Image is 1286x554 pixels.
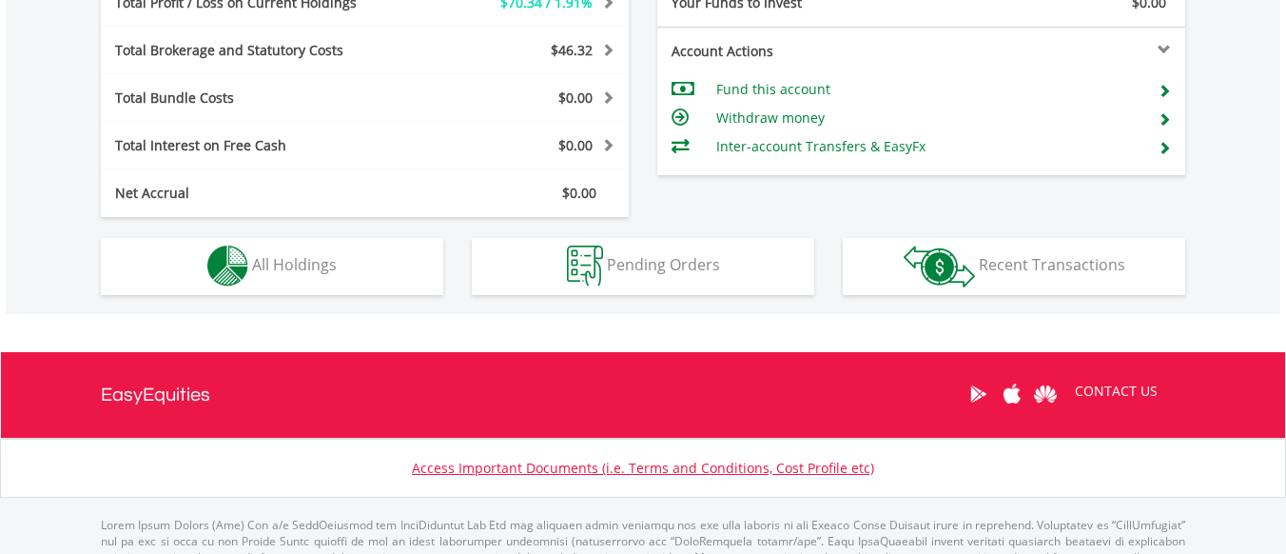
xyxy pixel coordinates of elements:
span: $0.00 [558,136,593,154]
a: EasyEquities [101,352,210,438]
td: Inter-account Transfers & EasyFx [716,132,1143,161]
div: Total Bundle Costs [101,89,409,108]
a: Access Important Documents (i.e. Terms and Conditions, Cost Profile etc) [412,459,874,477]
button: Recent Transactions [843,238,1185,295]
span: Pending Orders [607,254,720,275]
button: Pending Orders [472,238,814,295]
img: transactions-zar-wht.png [904,246,975,287]
a: Google Play [962,365,995,424]
td: Fund this account [716,75,1143,104]
span: Recent Transactions [979,254,1125,275]
span: All Holdings [252,254,337,275]
span: $0.00 [558,89,593,107]
div: Total Interest on Free Cash [101,136,409,155]
img: pending_instructions-wht.png [567,246,603,287]
td: Withdraw money [716,104,1143,132]
span: $0.00 [562,184,596,202]
span: $46.32 [551,41,593,59]
a: Huawei [1028,365,1062,424]
div: Net Accrual [101,184,409,203]
a: CONTACT US [1062,365,1171,418]
div: Account Actions [657,42,922,61]
button: All Holdings [101,238,443,295]
img: holdings-wht.png [207,246,248,287]
a: Apple [995,365,1028,424]
div: Total Brokerage and Statutory Costs [101,41,409,60]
